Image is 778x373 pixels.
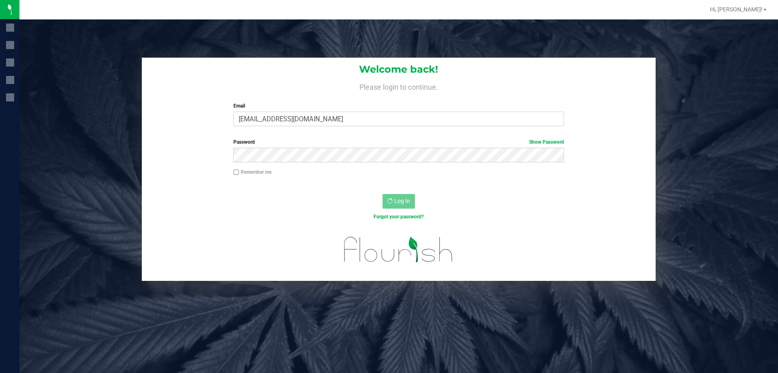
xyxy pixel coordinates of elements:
[233,139,255,145] span: Password
[142,64,656,75] h1: Welcome back!
[334,229,463,270] img: flourish_logo.svg
[374,214,424,220] a: Forgot your password?
[233,168,271,176] label: Remember me
[233,170,239,175] input: Remember me
[383,194,415,209] button: Log In
[710,6,763,13] span: Hi, [PERSON_NAME]!
[394,198,410,204] span: Log In
[529,139,564,145] a: Show Password
[142,81,656,91] h4: Please login to continue.
[233,102,564,110] label: Email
